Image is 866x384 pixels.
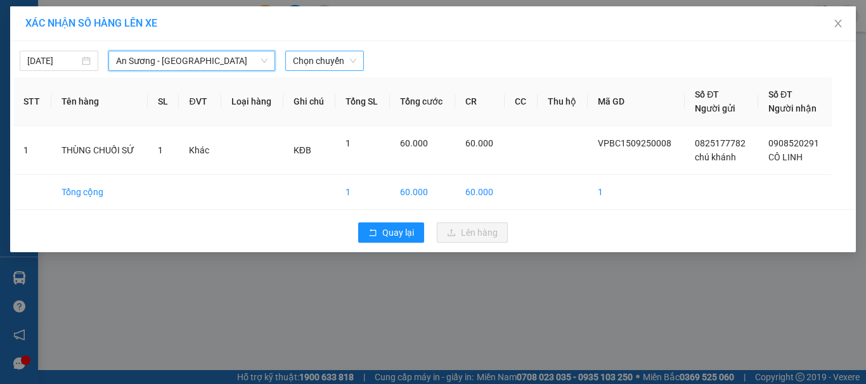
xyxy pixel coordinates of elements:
td: Khác [179,126,221,175]
span: Số ĐT [695,89,719,99]
span: Người gửi [695,103,735,113]
span: 60.000 [400,138,428,148]
th: SL [148,77,179,126]
span: VPBC1509250008 [63,80,134,90]
span: Người nhận [768,103,817,113]
span: XÁC NHẬN SỐ HÀNG LÊN XE [25,17,157,29]
th: Tổng cước [390,77,455,126]
span: chú khánh [695,152,736,162]
th: Loại hàng [221,77,283,126]
span: Hotline: 19001152 [100,56,155,64]
td: 60.000 [455,175,505,210]
span: Quay lại [382,226,414,240]
th: Tên hàng [51,77,148,126]
span: Chọn chuyến [293,51,356,70]
th: Thu hộ [538,77,588,126]
span: close [833,18,843,29]
span: 1 [346,138,351,148]
button: rollbackQuay lại [358,222,424,243]
td: Tổng cộng [51,175,148,210]
th: ĐVT [179,77,221,126]
th: Tổng SL [335,77,390,126]
span: CÔ LINH [768,152,803,162]
button: Close [820,6,856,42]
span: In ngày: [4,92,77,99]
span: VPBC1509250008 [598,138,671,148]
span: [PERSON_NAME]: [4,82,134,89]
span: 0908520291 [768,138,819,148]
span: 1 [158,145,163,155]
span: 60.000 [465,138,493,148]
span: 01 Võ Văn Truyện, KP.1, Phường 2 [100,38,174,54]
td: 1 [335,175,390,210]
span: Bến xe [GEOGRAPHIC_DATA] [100,20,171,36]
img: logo [4,8,61,63]
td: THÙNG CHUỐI SỨ [51,126,148,175]
th: Mã GD [588,77,685,126]
th: STT [13,77,51,126]
button: uploadLên hàng [437,222,508,243]
td: 1 [13,126,51,175]
td: 60.000 [390,175,455,210]
span: 15:13:35 [DATE] [28,92,77,99]
td: 1 [588,175,685,210]
span: rollback [368,228,377,238]
span: down [261,57,268,65]
th: Ghi chú [283,77,336,126]
th: CC [505,77,538,126]
input: 15/09/2025 [27,54,79,68]
th: CR [455,77,505,126]
span: ----------------------------------------- [34,68,155,79]
span: KĐB [294,145,311,155]
span: Số ĐT [768,89,792,99]
span: An Sương - Tây Ninh [116,51,268,70]
strong: ĐỒNG PHƯỚC [100,7,174,18]
span: 0825177782 [695,138,746,148]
